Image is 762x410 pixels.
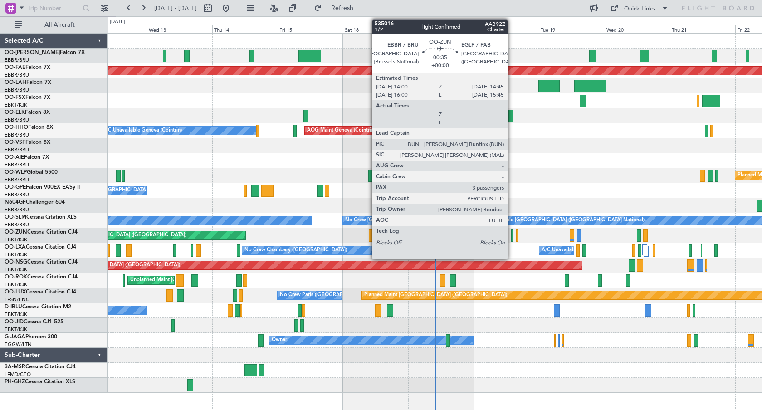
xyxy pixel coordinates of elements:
a: OO-[PERSON_NAME]Falcon 7X [5,50,85,55]
a: EBBR/BRU [5,72,29,78]
a: EBKT/KJK [5,311,27,318]
div: Thu 14 [212,25,278,33]
a: OO-GPEFalcon 900EX EASy II [5,185,80,190]
a: OO-JIDCessna CJ1 525 [5,319,63,325]
a: EBKT/KJK [5,102,27,108]
span: G-JAGA [5,334,25,340]
span: OO-JID [5,319,24,325]
a: OO-VSFFalcon 8X [5,140,50,145]
span: OO-LAH [5,80,26,85]
a: EGGW/LTN [5,341,32,348]
button: Quick Links [606,1,673,15]
a: LFSN/ENC [5,296,29,303]
a: EBBR/BRU [5,132,29,138]
span: OO-GPE [5,185,26,190]
div: AOG Maint Geneva (Cointrin) [307,124,375,137]
div: No Crew [GEOGRAPHIC_DATA] ([GEOGRAPHIC_DATA] National) [345,214,497,227]
div: A/C Unavailable [542,244,579,257]
a: OO-FAEFalcon 7X [5,65,50,70]
a: EBKT/KJK [5,281,27,288]
span: All Aircraft [24,22,96,28]
a: OO-WLPGlobal 5500 [5,170,58,175]
div: Tue 12 [81,25,147,33]
span: N604GF [5,200,26,205]
a: D-IBLUCessna Citation M2 [5,304,71,310]
div: Tue 19 [539,25,604,33]
span: OO-HHO [5,125,28,130]
div: Planned Maint [GEOGRAPHIC_DATA] ([GEOGRAPHIC_DATA]) [364,288,507,302]
span: PH-GHZ [5,379,25,385]
a: OO-FSXFalcon 7X [5,95,50,100]
span: [DATE] - [DATE] [154,4,197,12]
a: OO-ROKCessna Citation CJ4 [5,274,78,280]
div: Owner [272,333,287,347]
a: OO-ELKFalcon 8X [5,110,50,115]
a: EBBR/BRU [5,57,29,63]
span: OO-FAE [5,65,25,70]
a: EBBR/BRU [5,146,29,153]
a: OO-NSGCessna Citation CJ4 [5,259,78,265]
a: EBBR/BRU [5,206,29,213]
a: EBKT/KJK [5,251,27,258]
span: D-IBLU [5,304,22,310]
a: OO-AIEFalcon 7X [5,155,49,160]
span: OO-LUX [5,289,26,295]
div: Fri 15 [278,25,343,33]
span: OO-FSX [5,95,25,100]
button: Refresh [310,1,364,15]
span: OO-VSF [5,140,25,145]
div: Unplanned Maint [GEOGRAPHIC_DATA] ([GEOGRAPHIC_DATA]) [37,229,186,242]
div: No Crew Paris ([GEOGRAPHIC_DATA]) [280,288,370,302]
div: Mon 18 [474,25,539,33]
input: Trip Number [28,1,80,15]
a: EBBR/BRU [5,191,29,198]
a: PH-GHZCessna Citation XLS [5,379,75,385]
a: EBKT/KJK [5,326,27,333]
div: Sun 17 [408,25,474,33]
span: 3A-MSR [5,364,25,370]
a: N604GFChallenger 604 [5,200,65,205]
div: Thu 21 [670,25,735,33]
span: OO-SLM [5,215,26,220]
a: EBKT/KJK [5,236,27,243]
a: OO-LUXCessna Citation CJ4 [5,289,76,295]
span: OO-WLP [5,170,27,175]
div: A/C Unavailable [GEOGRAPHIC_DATA] ([GEOGRAPHIC_DATA] National) [476,214,645,227]
span: OO-ELK [5,110,25,115]
button: All Aircraft [10,18,98,32]
a: EBBR/BRU [5,161,29,168]
a: EBBR/BRU [5,176,29,183]
div: [DATE] [110,18,125,26]
a: OO-HHOFalcon 8X [5,125,53,130]
a: OO-ZUNCessna Citation CJ4 [5,229,78,235]
div: Wed 20 [605,25,670,33]
div: Wed 13 [147,25,212,33]
a: EBBR/BRU [5,87,29,93]
a: G-JAGAPhenom 300 [5,334,57,340]
span: OO-NSG [5,259,27,265]
span: OO-[PERSON_NAME] [5,50,60,55]
span: OO-ROK [5,274,27,280]
div: Unplanned Maint [GEOGRAPHIC_DATA]-[GEOGRAPHIC_DATA] [130,273,277,287]
a: EBBR/BRU [5,221,29,228]
a: LFMD/CEQ [5,371,31,378]
a: EBKT/KJK [5,266,27,273]
a: EBBR/BRU [5,117,29,123]
a: OO-LAHFalcon 7X [5,80,51,85]
div: A/C Unavailable Geneva (Cointrin) [103,124,182,137]
div: No Crew Chambery ([GEOGRAPHIC_DATA]) [244,244,347,257]
div: Sat 16 [343,25,408,33]
a: OO-SLMCessna Citation XLS [5,215,77,220]
span: OO-ZUN [5,229,27,235]
div: Planned Maint [GEOGRAPHIC_DATA] ([GEOGRAPHIC_DATA]) [37,259,180,272]
span: OO-LXA [5,244,26,250]
a: OO-LXACessna Citation CJ4 [5,244,76,250]
div: Planned Maint [GEOGRAPHIC_DATA] ([GEOGRAPHIC_DATA] National) [427,49,591,63]
a: 3A-MSRCessna Citation CJ4 [5,364,76,370]
span: Refresh [323,5,361,11]
span: OO-AIE [5,155,24,160]
div: Quick Links [624,5,655,14]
